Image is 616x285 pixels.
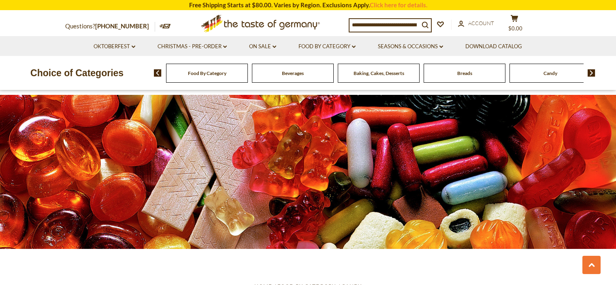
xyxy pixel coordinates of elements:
[503,15,527,35] button: $0.00
[465,42,522,51] a: Download Catalog
[457,70,472,76] a: Breads
[508,25,522,32] span: $0.00
[298,42,356,51] a: Food By Category
[282,70,304,76] a: Beverages
[249,42,276,51] a: On Sale
[588,69,595,77] img: next arrow
[354,70,404,76] a: Baking, Cakes, Desserts
[158,42,227,51] a: Christmas - PRE-ORDER
[95,22,149,30] a: [PHONE_NUMBER]
[458,19,494,28] a: Account
[154,69,162,77] img: previous arrow
[378,42,443,51] a: Seasons & Occasions
[188,70,226,76] a: Food By Category
[544,70,557,76] a: Candy
[370,1,427,9] a: Click here for details.
[468,20,494,26] span: Account
[94,42,135,51] a: Oktoberfest
[65,21,155,32] p: Questions?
